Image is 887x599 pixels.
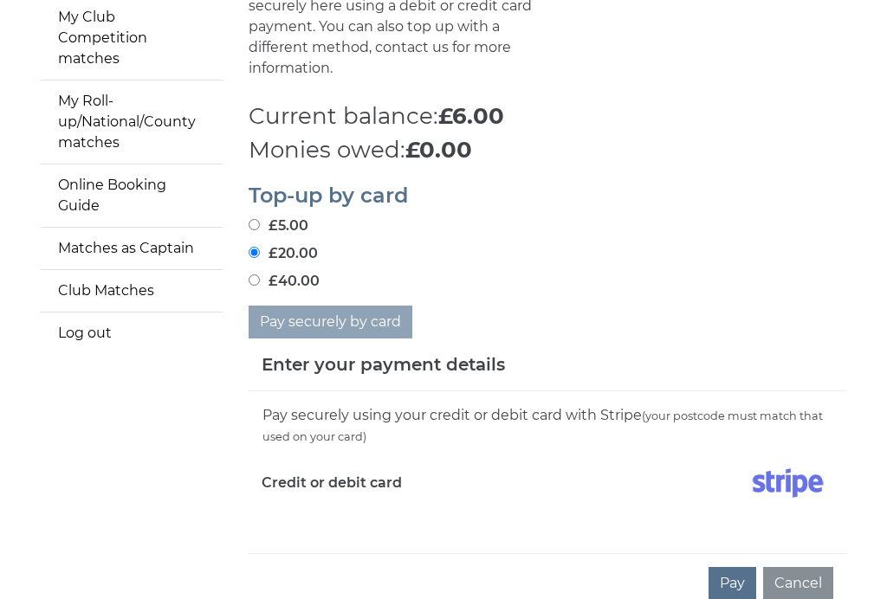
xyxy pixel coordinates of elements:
[249,272,320,293] label: £40.00
[249,216,308,237] label: £5.00
[262,462,402,506] label: Credit or debit card
[249,100,846,134] p: Current balance:
[41,271,223,312] a: Club Matches
[405,137,472,164] strong: £0.00
[438,103,504,131] strong: £6.00
[249,248,260,259] input: £20.00
[249,244,318,265] label: £20.00
[262,352,505,378] h5: Enter your payment details
[249,185,846,208] h2: Top-up by card
[41,81,223,164] a: My Roll-up/National/County matches
[41,313,223,355] a: Log out
[249,220,260,231] input: £5.00
[262,405,833,448] div: Pay securely using your credit or debit card with Stripe
[41,229,223,270] a: Matches as Captain
[262,512,833,527] iframe: Secure card payment input frame
[249,275,260,287] input: £40.00
[41,165,223,228] a: Online Booking Guide
[249,134,846,168] p: Monies owed:
[249,306,412,339] button: Pay securely by card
